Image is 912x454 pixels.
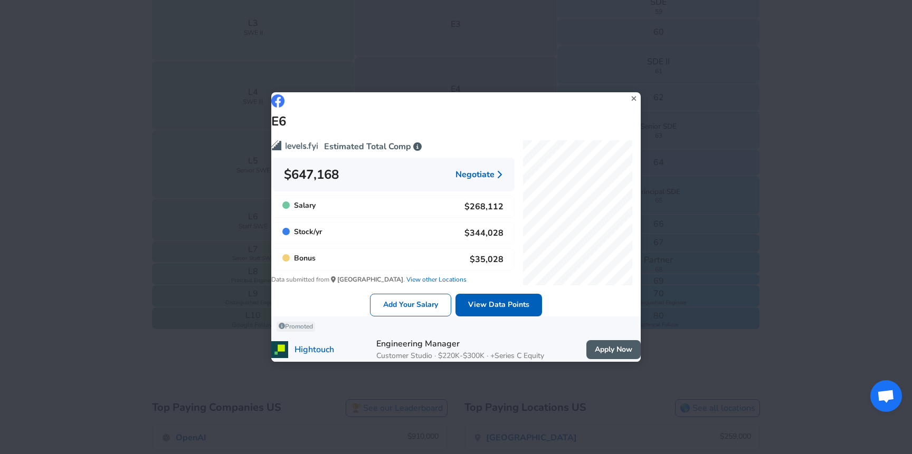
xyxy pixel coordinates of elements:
[376,337,544,350] p: Engineering Manager
[271,341,288,358] img: hightouchlogo.png
[284,166,339,183] div: $647,168
[271,341,334,358] a: Hightouch
[470,253,503,266] p: $35,028
[282,253,316,266] span: Bonus
[337,275,403,284] strong: [GEOGRAPHIC_DATA]
[370,294,451,316] a: Add Your Salary
[277,322,315,332] a: Promoted
[464,200,503,213] p: $268,112
[870,380,902,412] div: Open chat
[455,166,502,183] a: Negotiate
[271,140,515,153] p: Estimated Total Comp
[282,227,322,239] span: Stock / yr
[455,294,542,316] a: View Data Points
[464,227,503,239] p: $344,028
[271,94,284,108] img: Facebook Icon
[271,113,286,130] h1: E6
[405,275,467,284] a: View other Locations
[271,275,515,285] span: Data submitted from .
[282,200,316,213] span: Salary
[586,340,641,360] a: Apply Now
[294,343,334,356] p: Hightouch
[376,350,544,362] h6: Customer Studio · $220K-$300K · +Series C Equity
[271,140,322,151] img: Levels.fyi logo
